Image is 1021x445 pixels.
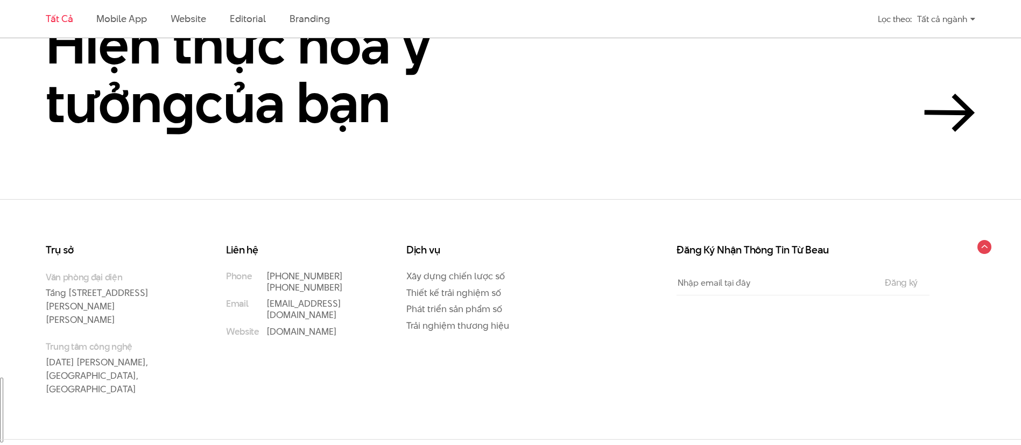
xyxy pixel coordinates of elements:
[230,12,266,25] a: Editorial
[46,15,530,132] h2: Hiện thực hoá ý tưởn của bạn
[406,302,502,315] a: Phát triển sản phẩm số
[266,270,343,282] a: [PHONE_NUMBER]
[406,245,544,256] h3: Dịch vụ
[226,326,259,337] small: Website
[46,245,183,256] h3: Trụ sở
[96,12,146,25] a: Mobile app
[266,281,343,294] a: [PHONE_NUMBER]
[226,245,363,256] h3: Liên hệ
[406,270,505,282] a: Xây dựng chiến lược số
[406,319,509,332] a: Trải nghiệm thương hiệu
[677,245,930,256] h3: Đăng Ký Nhận Thông Tin Từ Beau
[226,298,248,309] small: Email
[46,340,183,353] small: Trung tâm công nghệ
[46,271,183,327] p: Tầng [STREET_ADDRESS][PERSON_NAME][PERSON_NAME]
[406,286,501,299] a: Thiết kế trải nghiệm số
[226,271,252,282] small: Phone
[46,12,73,25] a: Tất cả
[878,10,912,29] div: Lọc theo:
[266,325,337,338] a: [DOMAIN_NAME]
[917,10,975,29] div: Tất cả ngành
[46,15,975,132] a: Hiện thực hoá ý tưởngcủa bạn
[46,271,183,284] small: Văn phòng đại diện
[162,64,195,141] en: g
[677,271,873,295] input: Nhập email tại đây
[266,297,341,321] a: [EMAIL_ADDRESS][DOMAIN_NAME]
[882,278,921,287] input: Đăng ký
[290,12,329,25] a: Branding
[171,12,206,25] a: Website
[46,340,183,396] p: [DATE] [PERSON_NAME], [GEOGRAPHIC_DATA], [GEOGRAPHIC_DATA]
